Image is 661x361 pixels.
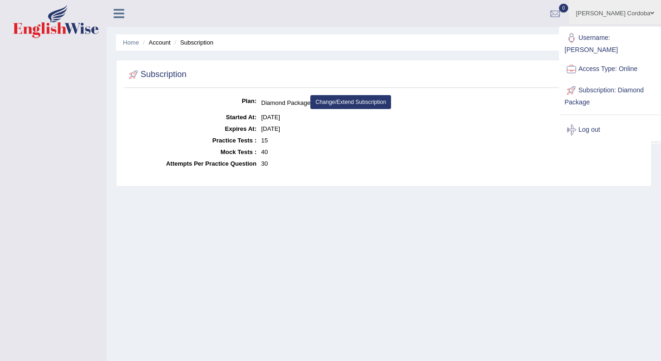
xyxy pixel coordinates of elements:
dd: 40 [261,146,641,158]
a: Access Type: Online [560,58,660,80]
li: Subscription [172,38,213,47]
dt: Attempts Per Practice Question [127,158,257,169]
dt: Expires At: [127,123,257,135]
li: Account [141,38,170,47]
dd: Diamond Package [261,95,641,111]
dt: Started At: [127,111,257,123]
a: Subscription: Diamond Package [560,80,660,111]
dt: Plan: [127,95,257,107]
h2: Subscription [127,68,186,82]
a: Log out [560,119,660,141]
a: Username: [PERSON_NAME] [560,27,660,58]
a: Change/Extend Subscription [310,95,391,109]
dt: Mock Tests : [127,146,257,158]
a: Home [123,39,139,46]
span: 0 [559,4,568,13]
dt: Practice Tests : [127,135,257,146]
dd: [DATE] [261,123,641,135]
dd: 30 [261,158,641,169]
dd: 15 [261,135,641,146]
dd: [DATE] [261,111,641,123]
